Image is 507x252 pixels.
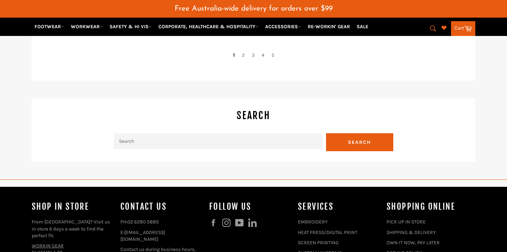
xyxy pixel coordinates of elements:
[270,51,276,60] button: 5
[32,243,64,249] a: WORKIN GEAR
[305,20,353,33] a: RE-WORKIN' GEAR
[32,219,113,239] p: From [GEOGRAPHIC_DATA]? Visit us in store 6 days a week to find the perfect fit.
[175,5,333,12] span: Free Australia-wide delivery for orders over $99
[156,20,261,33] a: CORPORATE, HEALTHCARE & HOSPITALITY
[298,229,357,235] a: HEAT PRESS/DIGITAL PRINT
[451,21,475,36] a: Cart
[127,219,159,225] a: 02 6280 5885
[32,201,113,213] h4: Shop In Store
[240,51,246,60] button: 2
[262,20,304,33] a: ACCESSORIES
[298,240,339,246] a: SCREEN PRINTING
[68,20,106,33] a: WORKWEAR
[42,109,465,123] h4: Search
[32,20,67,33] a: FOOTWEAR
[120,219,202,225] p: PH:
[260,51,266,60] button: 4
[250,51,256,60] button: 3
[120,201,202,213] h4: Contact Us
[120,229,165,242] a: [EMAIL_ADDRESS][DOMAIN_NAME]
[387,219,426,225] a: PICK UP IN STORE
[107,20,155,33] a: SAFETY & HI VIS
[231,51,237,60] button: 1
[298,219,328,225] a: EMBROIDERY
[387,229,436,235] a: SHIPPING & DELIVERY
[114,133,322,149] input: Search
[354,20,371,33] a: SALE
[298,201,380,213] h4: services
[120,229,202,243] p: E:
[387,240,440,246] a: OWN IT NOW, PAY LATER
[209,201,291,213] h4: Follow us
[326,133,393,151] button: Search
[387,201,468,213] h4: SHOPPING ONLINE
